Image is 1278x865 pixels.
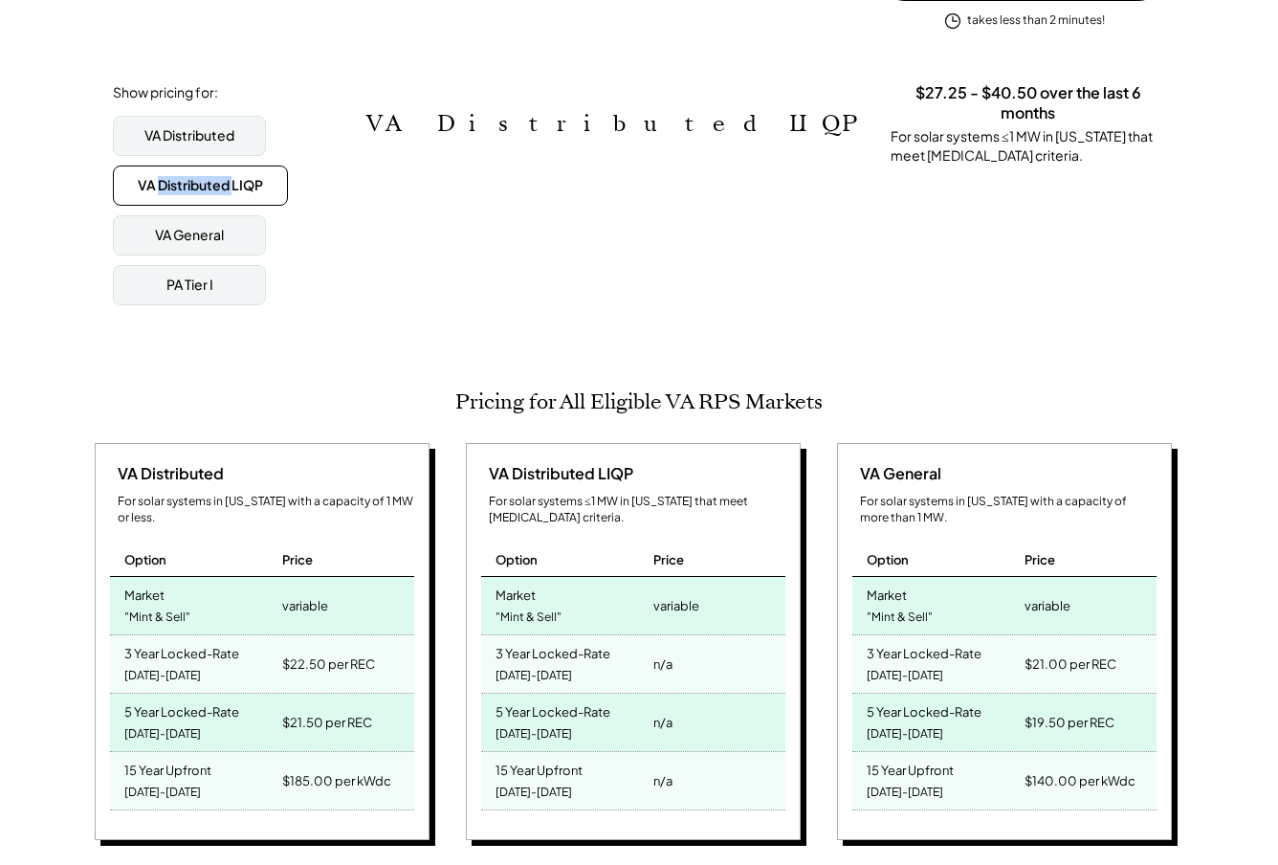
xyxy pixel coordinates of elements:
div: Price [653,551,684,568]
div: [DATE]-[DATE] [496,663,572,689]
div: 15 Year Upfront [867,757,954,779]
div: "Mint & Sell" [867,605,933,631]
div: "Mint & Sell" [496,605,562,631]
h3: $27.25 - $40.50 over the last 6 months [891,83,1165,123]
h2: VA Distributed LIQP [366,110,862,138]
div: 3 Year Locked-Rate [496,640,610,662]
div: $22.50 per REC [282,651,375,677]
div: For solar systems ≤1 MW in [US_STATE] that meet [MEDICAL_DATA] criteria. [489,494,785,526]
div: VA Distributed LIQP [138,176,263,195]
div: For solar systems in [US_STATE] with a capacity of 1 MW or less. [118,494,414,526]
div: Option [124,551,166,568]
div: 3 Year Locked-Rate [867,640,981,662]
div: $21.00 per REC [1025,651,1116,677]
div: n/a [653,767,672,794]
div: 15 Year Upfront [496,757,583,779]
div: Show pricing for: [113,83,218,102]
div: 15 Year Upfront [124,757,211,779]
div: For solar systems in [US_STATE] with a capacity of more than 1 MW. [860,494,1157,526]
div: n/a [653,709,672,736]
div: $19.50 per REC [1025,709,1114,736]
div: VA Distributed LIQP [481,463,633,484]
div: Market [496,582,536,604]
div: [DATE]-[DATE] [867,663,943,689]
div: 3 Year Locked-Rate [124,640,239,662]
div: [DATE]-[DATE] [867,780,943,806]
div: Market [124,582,165,604]
div: VA Distributed [110,463,224,484]
div: variable [1025,592,1070,619]
div: 5 Year Locked-Rate [124,699,239,721]
div: takes less than 2 minutes! [967,12,1105,29]
div: 5 Year Locked-Rate [496,699,610,721]
div: VA General [852,463,941,484]
div: n/a [653,651,672,677]
div: Market [867,582,907,604]
div: variable [653,592,699,619]
div: [DATE]-[DATE] [496,721,572,747]
div: $140.00 per kWdc [1025,767,1135,794]
div: [DATE]-[DATE] [124,721,201,747]
div: Price [1025,551,1055,568]
div: For solar systems ≤1 MW in [US_STATE] that meet [MEDICAL_DATA] criteria. [891,127,1165,165]
div: Option [867,551,909,568]
div: $185.00 per kWdc [282,767,391,794]
div: VA Distributed [144,126,234,145]
div: Option [496,551,538,568]
div: [DATE]-[DATE] [496,780,572,806]
div: "Mint & Sell" [124,605,190,631]
div: 5 Year Locked-Rate [867,699,981,721]
div: $21.50 per REC [282,709,372,736]
div: PA Tier I [166,276,213,295]
div: [DATE]-[DATE] [124,663,201,689]
div: VA General [155,226,224,245]
div: [DATE]-[DATE] [124,780,201,806]
h2: Pricing for All Eligible VA RPS Markets [455,389,823,414]
div: Price [282,551,313,568]
div: variable [282,592,328,619]
div: [DATE]-[DATE] [867,721,943,747]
